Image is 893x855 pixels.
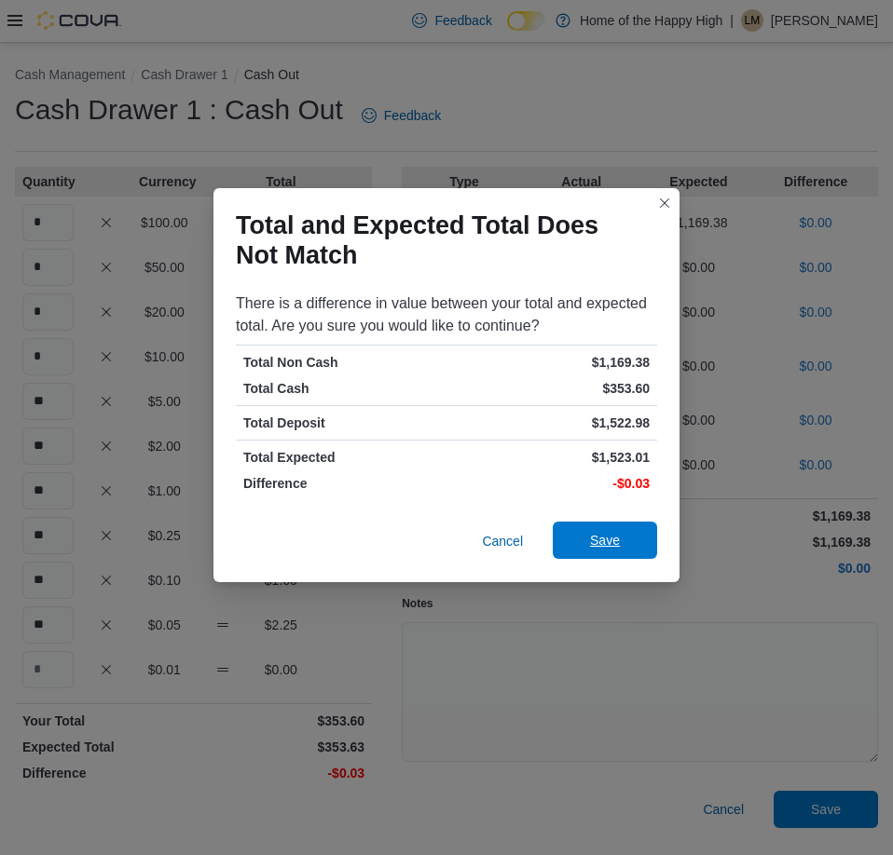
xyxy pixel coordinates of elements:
p: -$0.03 [450,474,650,493]
span: Save [590,531,620,550]
p: $353.60 [450,379,650,398]
p: Difference [243,474,443,493]
button: Closes this modal window [653,192,676,214]
p: Total Deposit [243,414,443,432]
p: Total Expected [243,448,443,467]
p: $1,522.98 [450,414,650,432]
p: $1,523.01 [450,448,650,467]
h1: Total and Expected Total Does Not Match [236,210,642,270]
p: Total Cash [243,379,443,398]
p: $1,169.38 [450,353,650,372]
p: Total Non Cash [243,353,443,372]
button: Cancel [474,522,530,560]
span: Cancel [482,532,523,550]
div: There is a difference in value between your total and expected total. Are you sure you would like... [236,292,657,337]
button: Save [553,522,657,559]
